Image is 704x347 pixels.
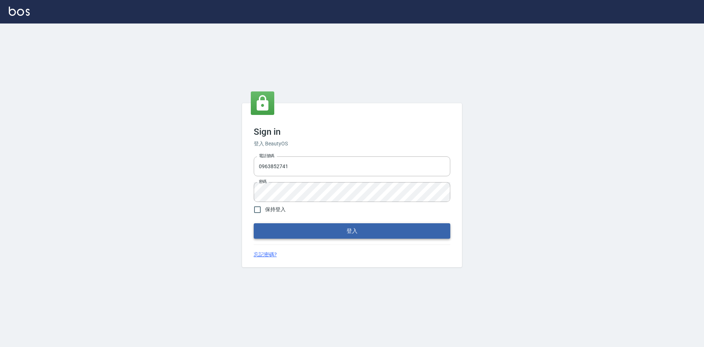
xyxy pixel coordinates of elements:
img: Logo [9,7,30,16]
span: 保持登入 [265,206,286,213]
button: 登入 [254,223,450,239]
h6: 登入 BeautyOS [254,140,450,148]
a: 忘記密碼? [254,251,277,259]
label: 密碼 [259,179,267,184]
label: 電話號碼 [259,153,274,159]
h3: Sign in [254,127,450,137]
